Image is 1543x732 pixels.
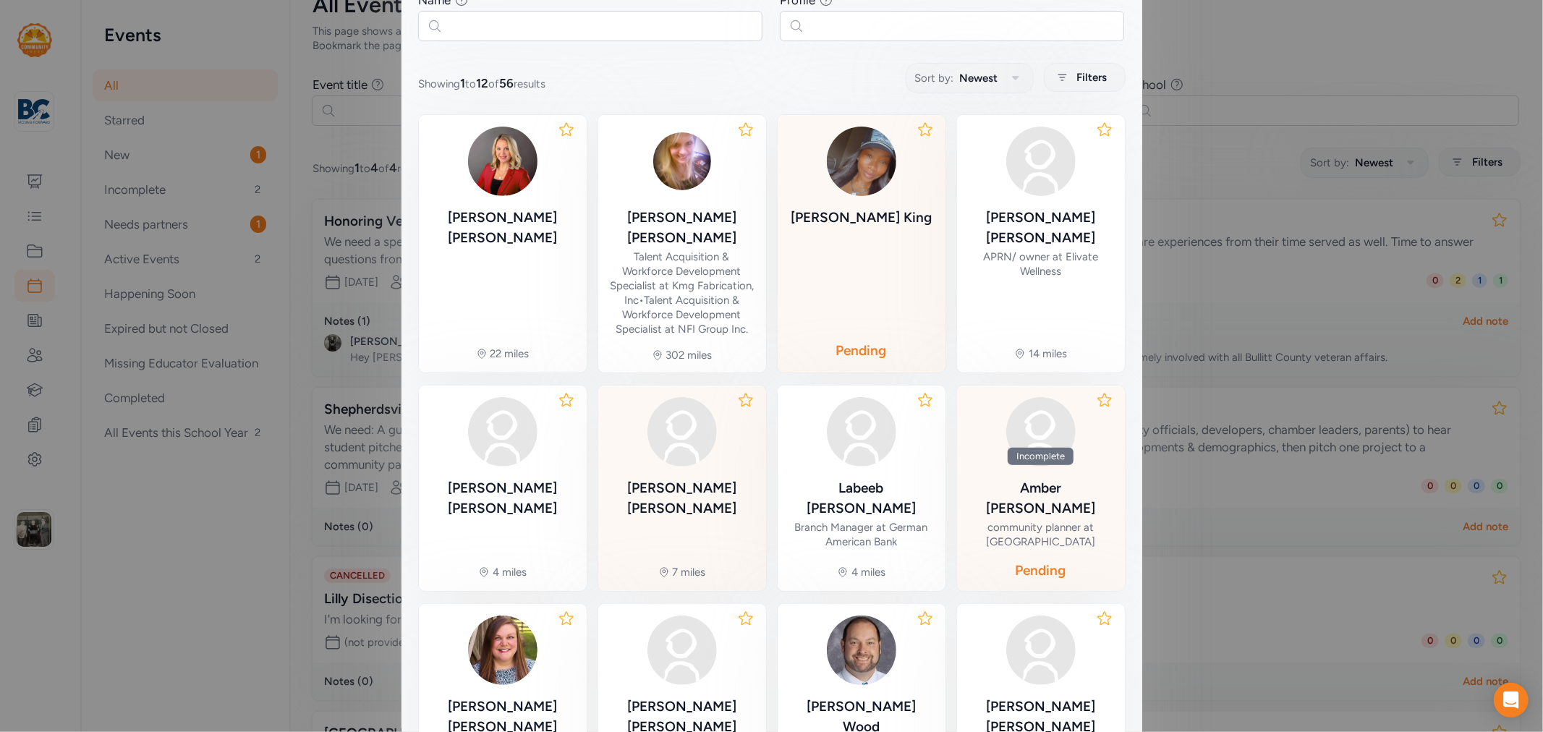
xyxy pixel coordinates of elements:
[906,63,1034,93] button: Sort by:Newest
[960,69,998,87] span: Newest
[1029,346,1067,361] div: 14 miles
[1494,683,1529,718] div: Open Intercom Messenger
[851,565,885,579] div: 4 miles
[969,478,1113,519] div: Amber [PERSON_NAME]
[477,76,489,90] span: 12
[610,478,755,519] div: [PERSON_NAME] [PERSON_NAME]
[791,208,932,228] div: [PERSON_NAME] King
[969,208,1113,248] div: [PERSON_NAME] [PERSON_NAME]
[827,127,896,196] img: MT0Q7ZucQzGj7nSGedMZ
[639,294,644,307] span: •
[419,75,546,92] span: Showing to of results
[430,478,575,519] div: [PERSON_NAME] [PERSON_NAME]
[430,208,575,248] div: [PERSON_NAME] [PERSON_NAME]
[789,520,934,549] div: Branch Manager at German American Bank
[969,250,1113,278] div: APRN/ owner at Elivate Wellness
[1008,448,1074,465] div: Incomplete
[468,127,537,196] img: Y8Ob67TkRYqZ5OK5iBbg
[666,348,713,362] div: 302 miles
[1077,69,1108,86] span: Filters
[647,616,717,685] img: avatar38fbb18c.svg
[468,397,537,467] img: avatar38fbb18c.svg
[827,397,896,467] img: avatar38fbb18c.svg
[461,76,466,90] span: 1
[647,397,717,467] img: avatar38fbb18c.svg
[1006,616,1076,685] img: avatar38fbb18c.svg
[1006,127,1076,196] img: avatar38fbb18c.svg
[610,250,755,336] div: Talent Acquisition & Workforce Development Specialist at Kmg Fabrication, Inc Talent Acquisition ...
[493,565,527,579] div: 4 miles
[610,208,755,248] div: [PERSON_NAME] [PERSON_NAME]
[647,127,717,196] img: QZdaAVjtQlKJWMOC8zB9
[468,616,537,685] img: 1SGu6XZYQ2ny2l5W5whc
[1016,561,1066,581] div: Pending
[789,478,934,519] div: Labeeb [PERSON_NAME]
[1006,397,1076,467] img: avatar38fbb18c.svg
[915,69,954,87] span: Sort by:
[836,341,887,361] div: Pending
[969,520,1113,549] div: community planner at [GEOGRAPHIC_DATA]
[827,616,896,685] img: 6bHKBkV8SRuMdwFIhfNi
[500,76,514,90] span: 56
[673,565,706,579] div: 7 miles
[490,346,530,361] div: 22 miles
